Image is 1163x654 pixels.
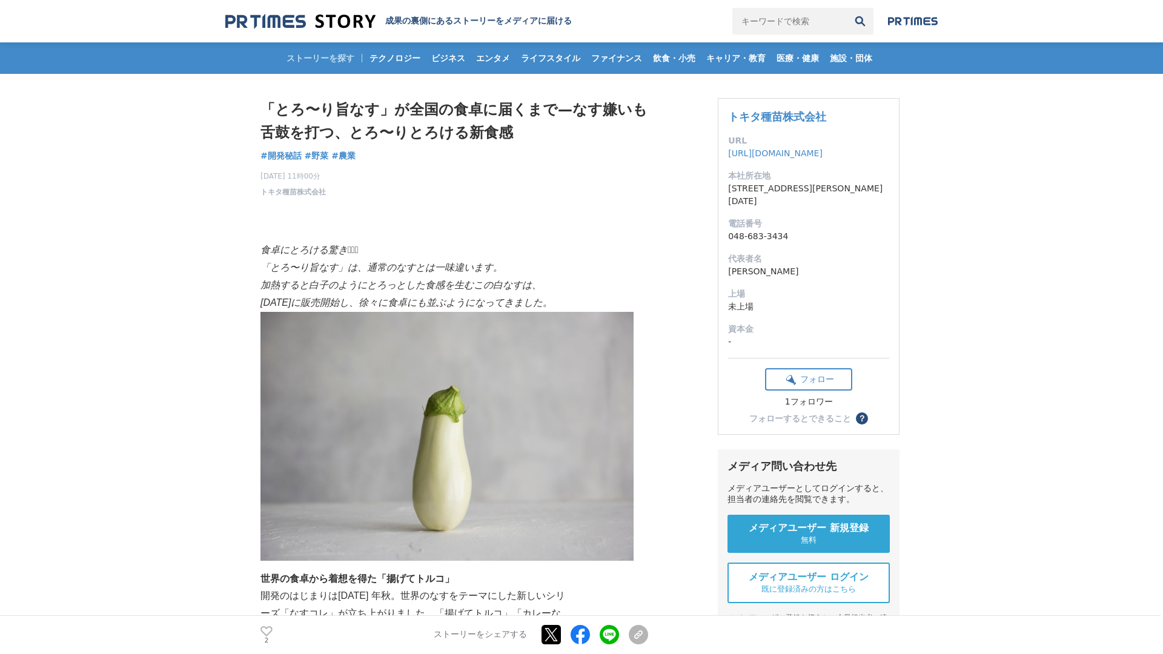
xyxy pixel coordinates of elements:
h1: 「とろ〜り旨なす」が全国の食卓に届くまで—なす嫌いも舌鼓を打つ、とろ〜りとろける新食感 [260,98,648,145]
h2: 成果の裏側にあるストーリーをメディアに届ける [385,16,572,27]
span: #農業 [331,150,356,161]
dd: [STREET_ADDRESS][PERSON_NAME][DATE] [728,182,889,208]
dt: 代表者名 [728,253,889,265]
a: テクノロジー [365,42,425,74]
p: ストーリーをシェアする [434,630,527,641]
a: #野菜 [305,150,329,162]
div: 1フォロワー [765,397,852,408]
span: 医療・健康 [772,53,824,64]
span: 既に登録済みの方はこちら [761,584,856,595]
dt: 電話番号 [728,217,889,230]
a: ファイナンス [586,42,647,74]
em: 「とろ〜り旨なす」は、通常のなすとは⼀味違います。 [260,262,503,272]
a: ビジネス [426,42,470,74]
a: #開発秘話 [260,150,302,162]
span: テクノロジー [365,53,425,64]
em: [DATE]に販売開始し、徐々に⾷卓にも並ぶようになってきました。 [260,297,552,308]
span: メディアユーザー 新規登録 [749,522,869,535]
div: フォローするとできること [749,414,851,423]
a: トキタ種苗株式会社 [728,110,826,123]
img: 成果の裏側にあるストーリーをメディアに届ける [225,13,376,30]
a: [URL][DOMAIN_NAME] [728,148,823,158]
a: メディアユーザー ログイン 既に登録済みの方はこちら [727,563,890,603]
button: 検索 [847,8,873,35]
span: #野菜 [305,150,329,161]
a: メディアユーザー 新規登録 無料 [727,515,890,553]
dt: 本社所在地 [728,170,889,182]
a: 飲食・小売 [648,42,700,74]
img: thumbnail_62214870-6fd4-11f0-9ecd-47cd39bddb89.jpg [260,312,634,561]
p: 開発のはじまりは[DATE] 年秋。世界のなすをテーマにした新しいシリ [260,587,648,605]
dd: 未上場 [728,300,889,313]
p: 2 [260,638,273,644]
a: #農業 [331,150,356,162]
dd: 048-683-3434 [728,230,889,243]
span: [DATE] 11時00分 [260,171,326,182]
a: エンタメ [471,42,515,74]
dt: 上場 [728,288,889,300]
a: キャリア・教育 [701,42,770,74]
span: キャリア・教育 [701,53,770,64]
a: トキタ種苗株式会社 [260,187,326,197]
span: エンタメ [471,53,515,64]
span: ？ [858,414,866,423]
strong: 世界の⾷卓から着想を得た「揚げてトルコ」 [260,573,454,584]
span: ファイナンス [586,53,647,64]
div: メディア問い合わせ先 [727,459,890,474]
a: 施設・団体 [825,42,877,74]
a: 成果の裏側にあるストーリーをメディアに届ける 成果の裏側にあるストーリーをメディアに届ける [225,13,572,30]
span: 施設・団体 [825,53,877,64]
span: 無料 [801,535,817,546]
span: ビジネス [426,53,470,64]
a: 医療・健康 [772,42,824,74]
img: prtimes [888,16,938,26]
p: ーズ「なすコレ」が⽴ち上がりました。「揚げてトルコ」「カレーな [260,605,648,623]
em: 加熱すると⽩⼦のようにとろっとした⾷感を⽣むこの⽩なすは、 [260,280,542,290]
span: #開発秘話 [260,150,302,161]
button: フォロー [765,368,852,391]
a: ライフスタイル [516,42,585,74]
dt: URL [728,134,889,147]
dt: 資本金 [728,323,889,335]
div: メディアユーザーとしてログインすると、担当者の連絡先を閲覧できます。 [727,483,890,505]
input: キーワードで検索 [732,8,847,35]
span: メディアユーザー ログイン [749,571,869,584]
button: ？ [856,412,868,424]
dd: - [728,335,889,348]
em: ⾷卓にとろける驚きを̶̶ [260,245,359,255]
span: 飲食・小売 [648,53,700,64]
span: ライフスタイル [516,53,585,64]
dd: [PERSON_NAME] [728,265,889,278]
